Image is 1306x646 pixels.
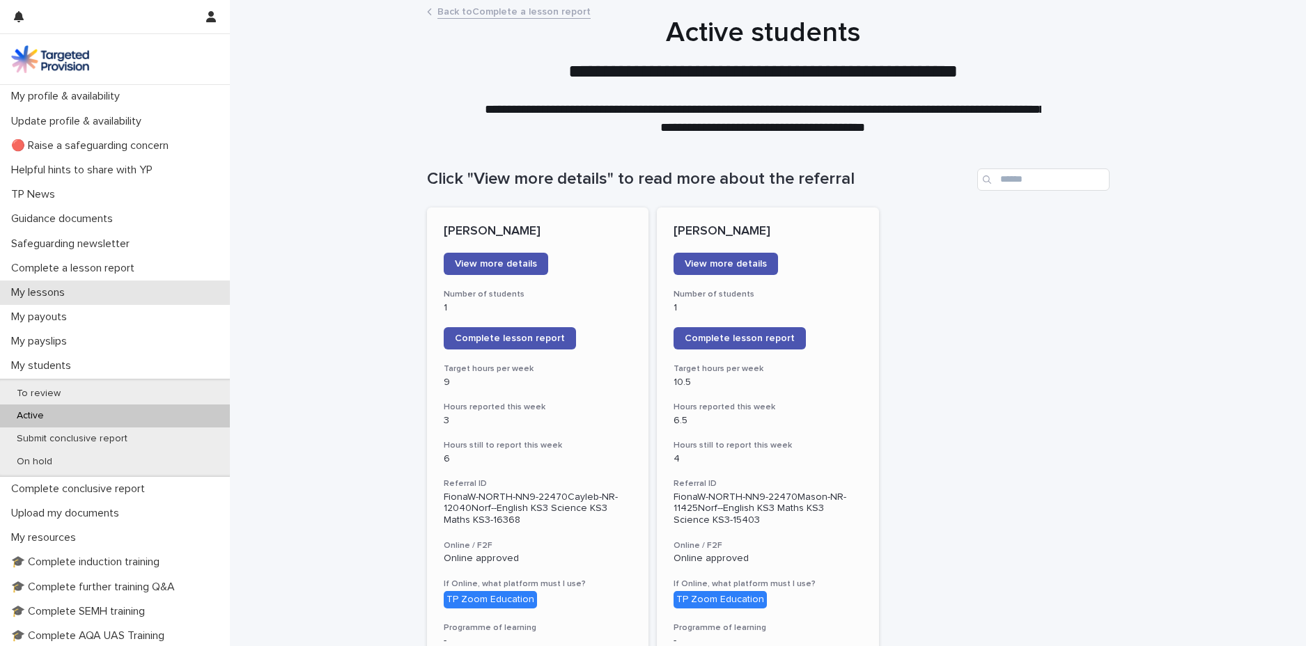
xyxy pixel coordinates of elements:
h3: Programme of learning [674,622,862,633]
p: [PERSON_NAME] [444,224,632,239]
p: FionaW-NORTH-NN9-22470Mason-NR-11425Norf--English KS3 Maths KS3 Science KS3-15403 [674,491,862,526]
p: Submit conclusive report [6,433,139,445]
h3: Hours reported this week [444,402,632,413]
h3: Number of students [674,289,862,300]
p: 🎓 Complete induction training [6,556,171,569]
h3: Referral ID [674,478,862,489]
img: M5nRWzHhSzIhMunXDL62 [11,45,89,73]
h3: Hours reported this week [674,402,862,413]
p: 6.5 [674,415,862,427]
p: 🎓 Complete SEMH training [6,605,156,618]
p: On hold [6,456,63,468]
p: My profile & availability [6,90,131,103]
h3: Target hours per week [444,363,632,375]
span: View more details [455,259,537,269]
span: View more details [685,259,767,269]
h3: Programme of learning [444,622,632,633]
p: Guidance documents [6,212,124,226]
p: Update profile & availability [6,115,153,128]
p: To review [6,388,72,400]
div: TP Zoom Education [674,591,767,608]
p: FionaW-NORTH-NN9-22470Cayleb-NR-12040Norf--English KS3 Science KS3 Maths KS3-16368 [444,491,632,526]
h1: Active students [421,16,1104,49]
p: My payslips [6,335,78,348]
div: TP Zoom Education [444,591,537,608]
p: Complete a lesson report [6,262,146,275]
h3: Target hours per week [674,363,862,375]
h3: Referral ID [444,478,632,489]
p: 🎓 Complete further training Q&A [6,581,186,594]
p: Safeguarding newsletter [6,237,141,251]
p: [PERSON_NAME] [674,224,862,239]
p: My resources [6,531,87,544]
p: Helpful hints to share with YP [6,164,164,177]
span: Complete lesson report [455,333,565,343]
a: Back toComplete a lesson report [437,3,591,19]
p: 10.5 [674,377,862,388]
h3: Hours still to report this week [674,440,862,451]
p: 1 [674,302,862,314]
h3: If Online, what platform must I use? [674,578,862,590]
p: 🎓 Complete AQA UAS Training [6,629,176,643]
p: Online approved [674,553,862,565]
h3: Online / F2F [444,540,632,551]
h1: Click "View more details" to read more about the referral [427,169,972,189]
span: Complete lesson report [685,333,795,343]
p: My payouts [6,310,78,324]
a: Complete lesson report [444,327,576,349]
p: Online approved [444,553,632,565]
p: Complete conclusive report [6,482,156,496]
p: 1 [444,302,632,314]
p: My students [6,359,82,372]
p: 6 [444,453,632,465]
p: Active [6,410,55,422]
h3: Number of students [444,289,632,300]
a: View more details [444,253,548,275]
p: My lessons [6,286,76,299]
a: Complete lesson report [674,327,806,349]
p: 9 [444,377,632,388]
p: 4 [674,453,862,465]
p: 🔴 Raise a safeguarding concern [6,139,180,152]
p: 3 [444,415,632,427]
p: Upload my documents [6,507,130,520]
h3: If Online, what platform must I use? [444,578,632,590]
a: View more details [674,253,778,275]
input: Search [977,168,1110,191]
h3: Hours still to report this week [444,440,632,451]
h3: Online / F2F [674,540,862,551]
p: TP News [6,188,66,201]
